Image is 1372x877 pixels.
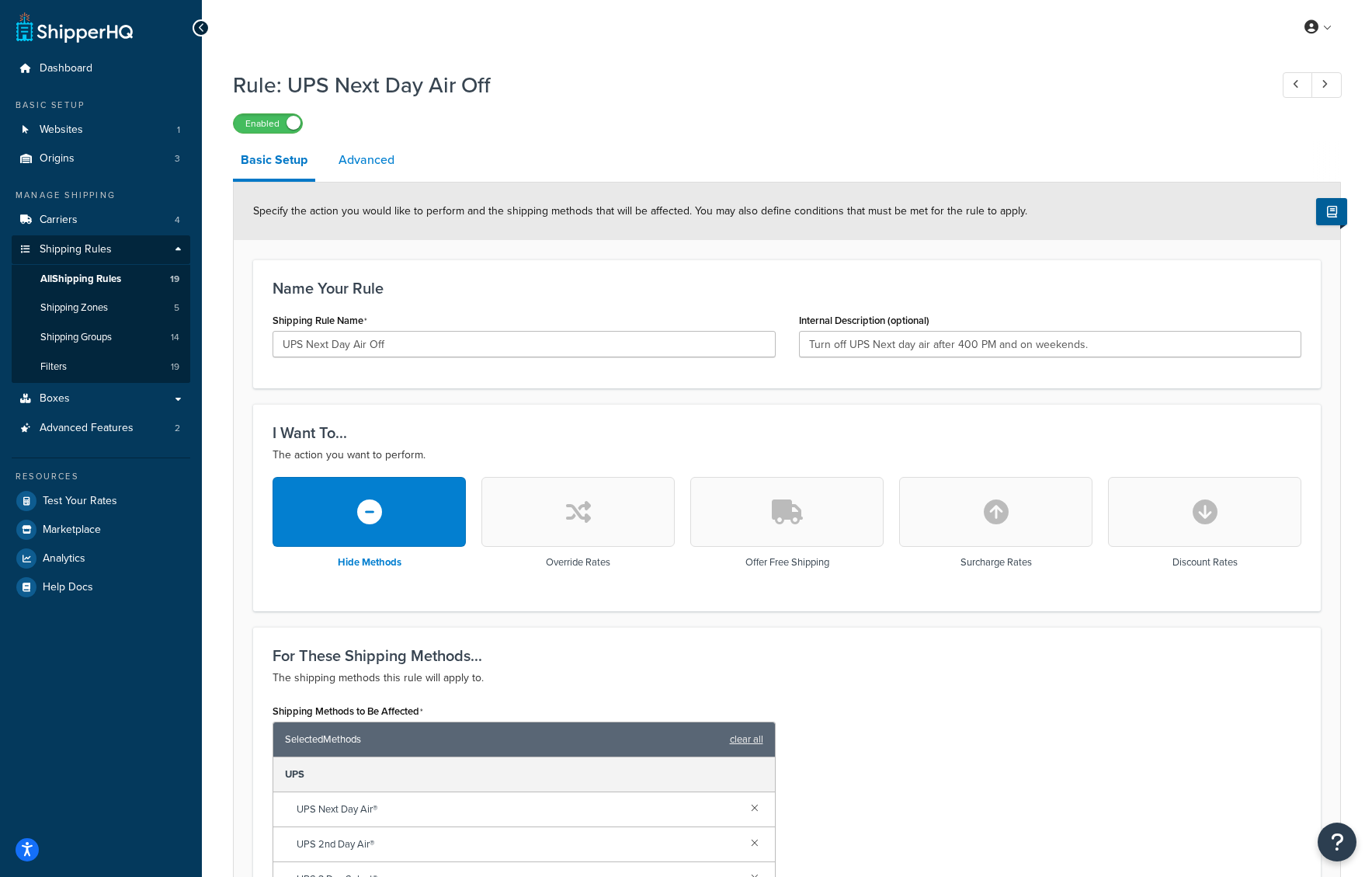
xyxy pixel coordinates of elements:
span: UPS Next Day Air® [297,799,738,820]
span: Websites [40,124,83,137]
li: Shipping Groups [12,323,190,352]
label: Enabled [234,114,302,133]
div: UPS [273,757,775,792]
button: Open Resource Center [1318,823,1356,861]
a: Advanced Features2 [12,414,190,443]
a: Filters19 [12,353,190,381]
span: 19 [170,273,179,286]
span: Marketplace [43,524,101,537]
a: Basic Setup [233,141,315,182]
p: The action you want to perform. [273,446,1301,465]
span: Dashboard [40,62,92,75]
span: Help Docs [43,581,93,594]
li: Advanced Features [12,414,190,443]
li: Filters [12,353,190,381]
span: 14 [171,331,179,344]
h3: Override Rates [546,557,610,568]
a: Shipping Rules [12,235,190,264]
a: clear all [730,729,763,750]
span: Analytics [43,552,85,566]
span: Carriers [40,214,78,227]
h3: For These Shipping Methods... [273,647,1301,664]
label: Shipping Methods to Be Affected [273,705,423,718]
span: UPS 2nd Day Air® [297,833,738,855]
a: Marketplace [12,516,190,544]
span: Test Your Rates [43,495,117,508]
h1: Rule: UPS Next Day Air Off [233,70,1254,100]
a: Analytics [12,545,190,572]
li: Shipping Zones [12,294,190,322]
p: The shipping methods this rule will apply to. [273,669,1301,687]
span: 19 [171,360,179,374]
a: Shipping Groups14 [12,323,190,352]
h3: Name Your Rule [273,280,1301,297]
h3: Discount Rates [1172,557,1238,568]
a: Origins3 [12,144,190,173]
h3: I Want To... [273,424,1301,441]
button: Show Help Docs [1316,198,1347,225]
li: Shipping Rules [12,235,190,383]
a: Shipping Zones5 [12,294,190,322]
a: AllShipping Rules19 [12,265,190,294]
span: 4 [175,214,180,227]
h3: Offer Free Shipping [745,557,829,568]
span: 5 [174,301,179,315]
a: Boxes [12,385,190,413]
div: Resources [12,470,190,483]
label: Shipping Rule Name [273,315,367,327]
span: Origins [40,152,75,165]
a: Dashboard [12,54,190,83]
div: Basic Setup [12,99,190,112]
span: All Shipping Rules [40,273,121,286]
li: Origins [12,144,190,173]
a: Test Your Rates [12,487,190,515]
span: Advanced Features [40,422,134,435]
span: 1 [177,124,180,137]
a: Advanced [331,141,402,179]
span: Boxes [40,392,70,405]
span: Shipping Groups [40,331,112,344]
h3: Surcharge Rates [960,557,1032,568]
span: Filters [40,360,67,374]
li: Carriers [12,206,190,235]
a: Websites1 [12,116,190,144]
a: Previous Record [1283,72,1313,98]
span: Shipping Zones [40,301,108,315]
span: Shipping Rules [40,243,112,256]
span: Selected Methods [285,729,722,750]
a: Next Record [1311,72,1342,98]
a: Help Docs [12,573,190,601]
div: Manage Shipping [12,189,190,202]
span: Specify the action you would like to perform and the shipping methods that will be affected. You ... [253,203,1027,219]
label: Internal Description (optional) [799,315,929,326]
a: Carriers4 [12,206,190,235]
li: Websites [12,116,190,144]
span: 2 [175,422,180,435]
span: 3 [175,152,180,165]
h3: Hide Methods [338,557,401,568]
